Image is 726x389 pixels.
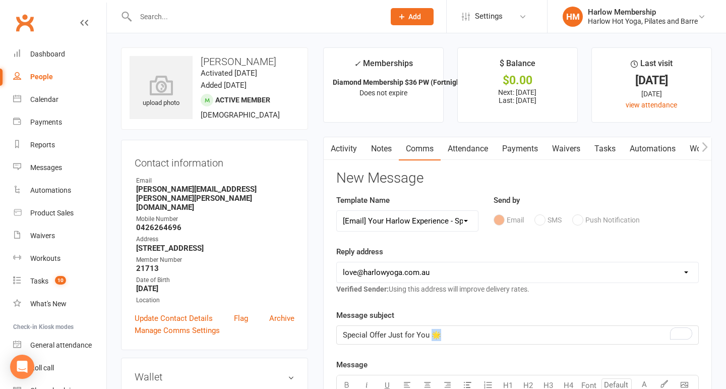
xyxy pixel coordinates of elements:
a: Product Sales [13,202,106,225]
div: Mobile Number [136,214,294,224]
div: Reports [30,141,55,149]
div: Automations [30,186,71,194]
div: Messages [30,163,62,172]
h3: New Message [336,171,699,186]
label: Message [336,359,368,371]
span: [DEMOGRAPHIC_DATA] [201,110,280,120]
a: view attendance [626,101,677,109]
a: Notes [364,137,399,160]
a: Payments [495,137,545,160]
a: Update Contact Details [135,312,213,324]
a: Automations [623,137,683,160]
a: Comms [399,137,441,160]
div: Dashboard [30,50,65,58]
a: Messages [13,156,106,179]
a: Roll call [13,357,106,379]
div: People [30,73,53,81]
span: Special Offer Just for You 🌟 [343,330,441,340]
div: $ Balance [500,57,535,75]
div: $0.00 [467,75,568,86]
strong: [STREET_ADDRESS] [136,244,294,253]
strong: [PERSON_NAME][EMAIL_ADDRESS][PERSON_NAME][PERSON_NAME][DOMAIN_NAME] [136,185,294,212]
h3: Contact information [135,153,294,169]
div: Calendar [30,95,58,103]
span: Add [408,13,421,21]
div: What's New [30,300,67,308]
div: Harlow Membership [588,8,698,17]
div: Open Intercom Messenger [10,355,34,379]
div: Product Sales [30,209,74,217]
span: Using this address will improve delivery rates. [336,285,529,293]
span: Active member [215,96,270,104]
div: Email [136,176,294,186]
input: Search... [133,10,378,24]
a: Flag [234,312,248,324]
h3: [PERSON_NAME] [130,56,299,67]
label: Send by [494,194,520,206]
div: General attendance [30,341,92,349]
div: Address [136,235,294,244]
div: Tasks [30,277,48,285]
div: Waivers [30,232,55,240]
a: Tasks [587,137,623,160]
a: Archive [269,312,294,324]
a: Manage Comms Settings [135,324,220,337]
time: Activated [DATE] [201,69,257,78]
a: Waivers [13,225,106,247]
a: Clubworx [12,10,37,35]
a: What's New [13,293,106,315]
div: [DATE] [601,75,702,86]
a: Dashboard [13,43,106,66]
span: Settings [475,5,503,28]
span: 10 [55,276,66,285]
i: ✓ [354,59,360,69]
div: Harlow Hot Yoga, Pilates and Barre [588,17,698,26]
button: Add [391,8,434,25]
a: Waivers [545,137,587,160]
strong: 0426264696 [136,223,294,232]
a: Payments [13,111,106,134]
div: [DATE] [601,88,702,99]
div: Location [136,296,294,305]
strong: Diamond Membership $36 PW (Fortnightly) [333,78,471,86]
div: Workouts [30,254,60,262]
a: General attendance kiosk mode [13,334,106,357]
a: People [13,66,106,88]
label: Reply address [336,246,383,258]
div: upload photo [130,75,193,108]
div: To enrich screen reader interactions, please activate Accessibility in Grammarly extension settings [337,326,698,344]
a: Attendance [441,137,495,160]
a: Activity [324,137,364,160]
label: Message subject [336,309,394,321]
strong: [DATE] [136,284,294,293]
h3: Wallet [135,371,294,382]
strong: 21713 [136,264,294,273]
a: Reports [13,134,106,156]
strong: Verified Sender: [336,285,389,293]
a: Workouts [13,247,106,270]
span: Does not expire [359,89,407,97]
time: Added [DATE] [201,81,247,90]
a: Calendar [13,88,106,111]
label: Template Name [336,194,390,206]
a: Automations [13,179,106,202]
div: HM [563,7,583,27]
a: Tasks 10 [13,270,106,293]
div: Member Number [136,255,294,265]
div: Date of Birth [136,275,294,285]
div: Payments [30,118,62,126]
div: Memberships [354,57,413,76]
div: Last visit [631,57,673,75]
p: Next: [DATE] Last: [DATE] [467,88,568,104]
div: Roll call [30,364,54,372]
